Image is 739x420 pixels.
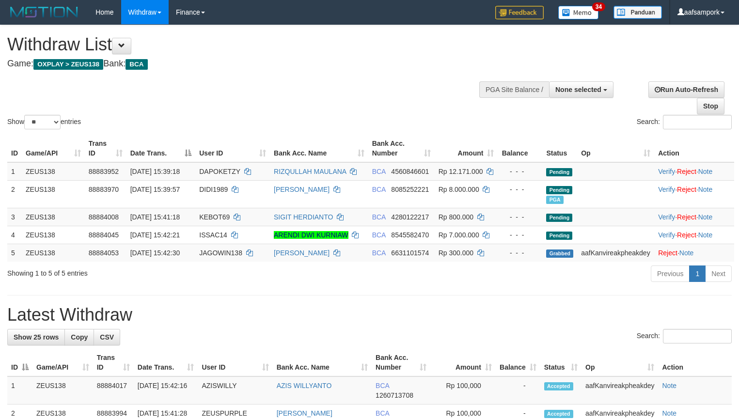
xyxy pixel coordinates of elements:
a: Note [698,213,713,221]
span: Pending [546,232,572,240]
span: ISSAC14 [199,231,227,239]
a: Stop [697,98,724,114]
td: ZEUS138 [22,162,85,181]
td: ZEUS138 [22,226,85,244]
span: Pending [546,214,572,222]
a: Verify [658,213,675,221]
span: Pending [546,186,572,194]
a: Verify [658,186,675,193]
th: Bank Acc. Name: activate to sort column ascending [273,349,372,376]
span: Accepted [544,382,573,390]
td: 3 [7,208,22,226]
td: Rp 100,000 [430,376,496,404]
div: - - - [502,167,538,176]
select: Showentries [24,115,61,129]
a: [PERSON_NAME] [274,249,330,257]
th: Status [542,135,577,162]
span: DAPOKETZY [199,168,240,175]
a: Note [662,382,676,389]
span: BCA [376,382,389,389]
div: Showing 1 to 5 of 5 entries [7,264,300,278]
img: Feedback.jpg [495,6,544,19]
th: Bank Acc. Number: activate to sort column ascending [368,135,435,162]
span: 88884008 [89,213,119,221]
td: ZEUS138 [32,376,93,404]
td: 2 [7,180,22,208]
span: 88884053 [89,249,119,257]
span: DIDI1989 [199,186,228,193]
a: Verify [658,168,675,175]
span: [DATE] 15:39:18 [130,168,180,175]
a: Show 25 rows [7,329,65,345]
span: BCA [126,59,147,70]
th: Date Trans.: activate to sort column descending [126,135,196,162]
a: CSV [94,329,120,345]
img: Button%20Memo.svg [558,6,599,19]
span: Show 25 rows [14,333,59,341]
th: Amount: activate to sort column ascending [435,135,498,162]
th: User ID: activate to sort column ascending [198,349,272,376]
div: - - - [502,212,538,222]
div: - - - [502,230,538,240]
h1: Withdraw List [7,35,483,54]
th: Op: activate to sort column ascending [582,349,658,376]
td: 4 [7,226,22,244]
span: CSV [100,333,114,341]
th: Bank Acc. Name: activate to sort column ascending [270,135,368,162]
a: Note [662,409,676,417]
a: SIGIT HERDIANTO [274,213,333,221]
a: Run Auto-Refresh [648,81,724,98]
button: None selected [549,81,613,98]
td: AZISWILLY [198,376,272,404]
img: panduan.png [613,6,662,19]
td: · · [654,162,734,181]
a: Note [679,249,694,257]
label: Show entries [7,115,81,129]
th: ID: activate to sort column descending [7,349,32,376]
span: 88883970 [89,186,119,193]
td: ZEUS138 [22,208,85,226]
td: aafKanvireakpheakdey [582,376,658,404]
span: Copy 4280122217 to clipboard [391,213,429,221]
input: Search: [663,329,732,343]
td: aafKanvireakpheakdey [577,244,654,262]
a: [PERSON_NAME] [274,186,330,193]
th: Game/API: activate to sort column ascending [22,135,85,162]
a: RIZQULLAH MAULANA [274,168,346,175]
span: Copy 8085252221 to clipboard [391,186,429,193]
span: 88883952 [89,168,119,175]
img: MOTION_logo.png [7,5,81,19]
div: - - - [502,248,538,258]
a: Note [698,186,713,193]
th: Balance [498,135,542,162]
span: Copy 6631101574 to clipboard [391,249,429,257]
label: Search: [637,115,732,129]
span: Marked by aafpengsreynich [546,196,563,204]
span: Copy 4560846601 to clipboard [391,168,429,175]
h1: Latest Withdraw [7,305,732,325]
th: Bank Acc. Number: activate to sort column ascending [372,349,430,376]
span: OXPLAY > ZEUS138 [33,59,103,70]
th: ID [7,135,22,162]
a: Reject [658,249,677,257]
a: Reject [677,186,696,193]
th: Action [658,349,732,376]
td: · [654,244,734,262]
span: 88884045 [89,231,119,239]
a: Note [698,231,713,239]
th: Status: activate to sort column ascending [540,349,582,376]
span: [DATE] 15:39:57 [130,186,180,193]
span: Rp 300.000 [439,249,473,257]
th: Op: activate to sort column ascending [577,135,654,162]
a: Previous [651,265,690,282]
span: BCA [372,168,386,175]
th: User ID: activate to sort column ascending [195,135,270,162]
th: Action [654,135,734,162]
th: Date Trans.: activate to sort column ascending [134,349,198,376]
td: ZEUS138 [22,180,85,208]
td: 1 [7,162,22,181]
span: KEBOT69 [199,213,230,221]
td: 5 [7,244,22,262]
a: 1 [689,265,706,282]
span: JAGOWIN138 [199,249,242,257]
